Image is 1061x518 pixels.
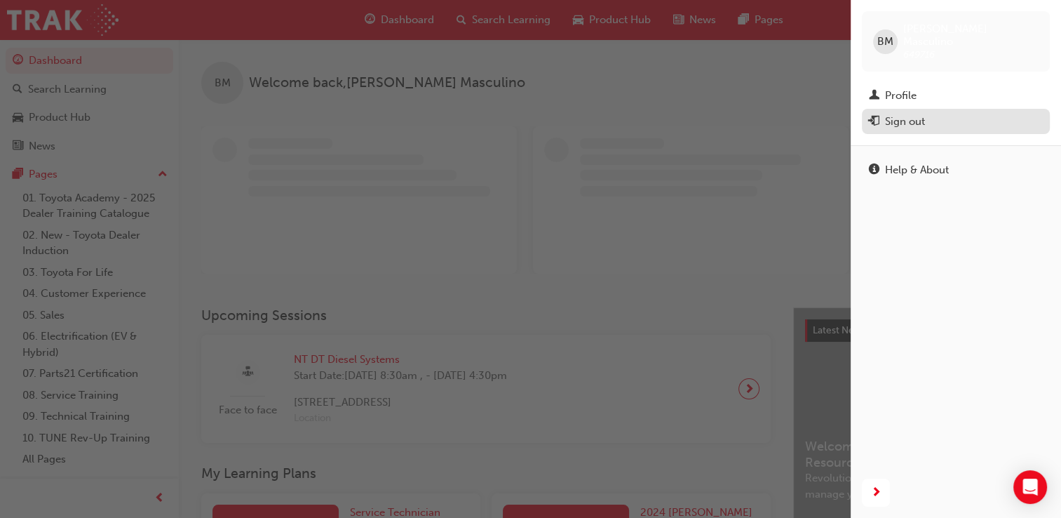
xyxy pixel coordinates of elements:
[869,164,879,177] span: info-icon
[871,484,881,502] span: next-icon
[885,114,925,130] div: Sign out
[869,116,879,128] span: exit-icon
[877,34,893,50] span: BM
[869,90,879,102] span: man-icon
[885,88,917,104] div: Profile
[1013,470,1047,504] div: Open Intercom Messenger
[862,157,1050,183] a: Help & About
[903,22,1039,48] span: [PERSON_NAME] Masculino
[862,83,1050,109] a: Profile
[862,109,1050,135] button: Sign out
[885,162,949,178] div: Help & About
[903,48,935,60] span: 649716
